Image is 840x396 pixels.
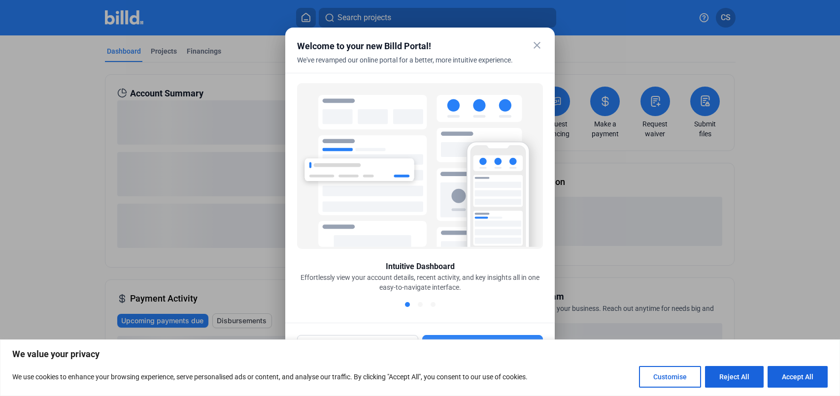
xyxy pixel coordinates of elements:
mat-icon: close [531,39,543,51]
button: Dismiss [297,335,418,357]
button: Accept All [768,366,828,388]
button: Take a quick tour [422,335,543,357]
button: Customise [639,366,701,388]
div: Effortlessly view your account details, recent activity, and key insights all in one easy-to-navi... [297,273,543,292]
div: Intuitive Dashboard [386,261,455,273]
p: We value your privacy [12,348,828,360]
p: We use cookies to enhance your browsing experience, serve personalised ads or content, and analys... [12,371,528,383]
button: Reject All [705,366,764,388]
div: Welcome to your new Billd Portal! [297,39,518,53]
div: We've revamped our online portal for a better, more intuitive experience. [297,55,518,77]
